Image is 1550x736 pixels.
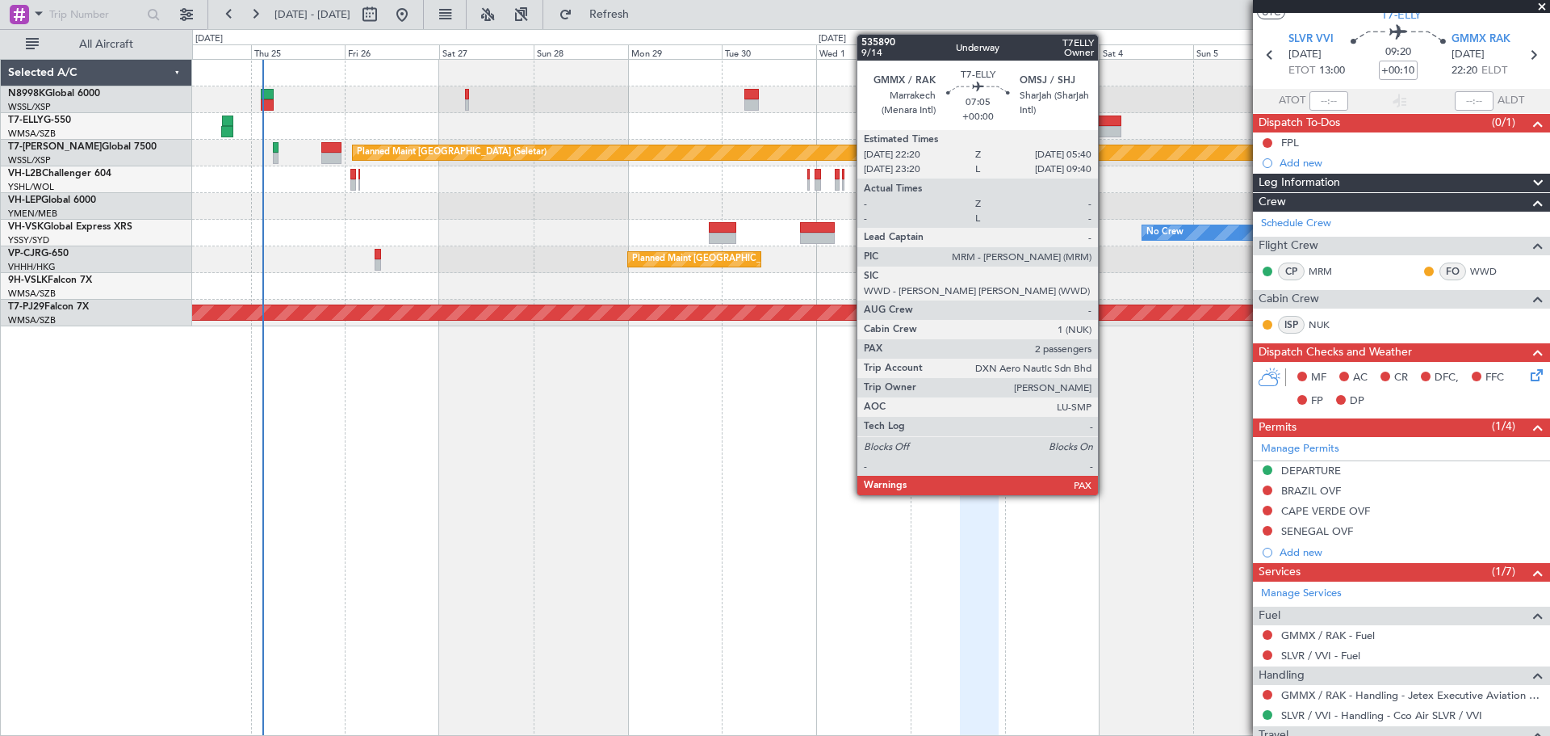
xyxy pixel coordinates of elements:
[1100,44,1194,59] div: Sat 4
[49,2,142,27] input: Trip Number
[1280,545,1542,559] div: Add new
[632,247,902,271] div: Planned Maint [GEOGRAPHIC_DATA] ([GEOGRAPHIC_DATA] Intl)
[576,9,643,20] span: Refresh
[1281,136,1299,149] div: FPL
[1259,290,1319,309] span: Cabin Crew
[1309,318,1345,332] a: NUK
[1288,32,1334,48] span: SLVR VVI
[8,196,96,205] a: VH-LEPGlobal 6000
[911,44,1005,59] div: Thu 2
[722,44,816,59] div: Tue 30
[1281,629,1375,642] a: GMMX / RAK - Fuel
[816,44,911,59] div: Wed 1
[8,116,71,125] a: T7-ELLYG-550
[8,142,102,152] span: T7-[PERSON_NAME]
[357,141,547,165] div: Planned Maint [GEOGRAPHIC_DATA] (Seletar)
[1485,370,1504,386] span: FFC
[1280,156,1542,170] div: Add new
[1309,91,1348,111] input: --:--
[1281,484,1341,498] div: BRAZIL OVF
[42,39,170,50] span: All Aircraft
[1350,393,1364,410] span: DP
[1385,44,1411,61] span: 09:20
[1311,370,1326,386] span: MF
[1261,586,1342,602] a: Manage Services
[8,222,132,232] a: VH-VSKGlobal Express XRS
[1288,63,1315,79] span: ETOT
[1452,47,1485,63] span: [DATE]
[8,208,57,220] a: YMEN/MEB
[1278,316,1305,334] div: ISP
[8,275,48,285] span: 9H-VSLK
[8,275,92,285] a: 9H-VSLKFalcon 7X
[1394,370,1408,386] span: CR
[1259,114,1340,132] span: Dispatch To-Dos
[1452,63,1477,79] span: 22:20
[1281,524,1353,538] div: SENEGAL OVF
[8,261,56,273] a: VHHH/HKG
[1481,63,1507,79] span: ELDT
[345,44,439,59] div: Fri 26
[1261,216,1331,232] a: Schedule Crew
[8,169,42,179] span: VH-L2B
[1281,709,1482,722] a: SLVR / VVI - Handling - Cco Air SLVR / VVI
[195,32,223,46] div: [DATE]
[8,222,44,232] span: VH-VSK
[18,32,175,57] button: All Aircraft
[534,44,628,59] div: Sun 28
[1261,441,1339,457] a: Manage Permits
[1259,237,1318,255] span: Flight Crew
[1452,32,1510,48] span: GMMX RAK
[1259,174,1340,192] span: Leg Information
[8,302,89,312] a: T7-PJ29Falcon 7X
[1381,6,1422,23] span: T7-ELLY
[819,32,846,46] div: [DATE]
[1259,343,1412,362] span: Dispatch Checks and Weather
[157,44,251,59] div: Wed 24
[8,196,41,205] span: VH-LEP
[1435,370,1459,386] span: DFC,
[1005,44,1100,59] div: Fri 3
[1259,193,1286,212] span: Crew
[551,2,648,27] button: Refresh
[1319,63,1345,79] span: 13:00
[8,302,44,312] span: T7-PJ29
[1470,264,1506,279] a: WWD
[1281,688,1542,702] a: GMMX / RAK - Handling - Jetex Executive Aviation GMMX / RAK
[439,44,534,59] div: Sat 27
[1281,464,1341,477] div: DEPARTURE
[1146,221,1183,245] div: No Crew
[1353,370,1368,386] span: AC
[628,44,723,59] div: Mon 29
[8,234,49,246] a: YSSY/SYD
[1439,263,1466,280] div: FO
[251,44,346,59] div: Thu 25
[1259,607,1280,625] span: Fuel
[8,169,111,179] a: VH-L2BChallenger 604
[1288,47,1322,63] span: [DATE]
[1259,563,1301,582] span: Services
[8,181,54,193] a: YSHL/WOL
[8,314,56,326] a: WMSA/SZB
[1259,667,1305,685] span: Handling
[8,116,44,125] span: T7-ELLY
[274,7,350,22] span: [DATE] - [DATE]
[8,288,56,300] a: WMSA/SZB
[1279,93,1305,109] span: ATOT
[1281,649,1360,662] a: SLVR / VVI - Fuel
[1498,93,1524,109] span: ALDT
[8,142,157,152] a: T7-[PERSON_NAME]Global 7500
[1281,504,1370,518] div: CAPE VERDE OVF
[8,128,56,140] a: WMSA/SZB
[8,89,45,99] span: N8998K
[8,154,51,166] a: WSSL/XSP
[8,101,51,113] a: WSSL/XSP
[1309,264,1345,279] a: MRM
[1259,418,1297,437] span: Permits
[8,89,100,99] a: N8998KGlobal 6000
[8,249,69,259] a: VP-CJRG-650
[1492,418,1515,435] span: (1/4)
[8,249,41,259] span: VP-CJR
[1492,114,1515,131] span: (0/1)
[1278,263,1305,280] div: CP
